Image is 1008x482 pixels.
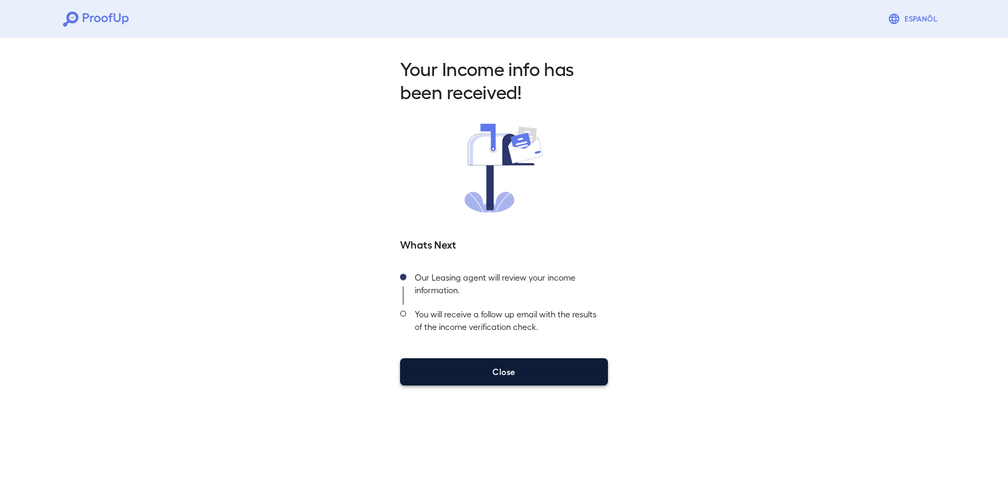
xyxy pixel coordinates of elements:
[406,268,608,305] div: Our Leasing agent will review your income information.
[400,57,608,103] h2: Your Income info has been received!
[406,305,608,341] div: You will receive a follow up email with the results of the income verification check.
[465,124,543,212] img: received.svg
[400,237,608,251] h5: Whats Next
[884,8,945,29] button: Espanõl
[400,358,608,385] button: Close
